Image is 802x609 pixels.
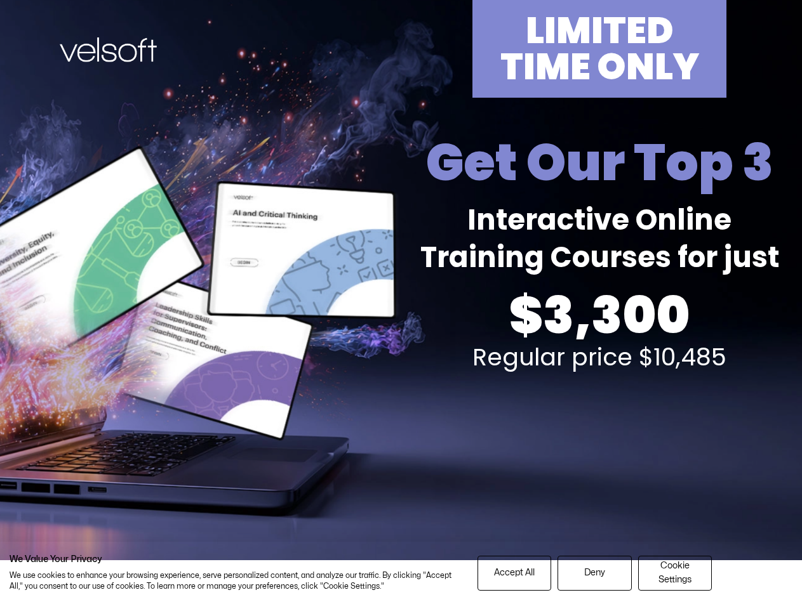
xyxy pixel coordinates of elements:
button: Adjust cookie preferences [638,556,712,591]
button: Deny all cookies [558,556,632,591]
button: Accept all cookies [478,556,552,591]
span: Accept All [494,566,535,580]
h2: LIMITED TIME ONLY [479,13,720,85]
span: Cookie Settings [646,559,704,587]
p: We use cookies to enhance your browsing experience, serve personalized content, and analyze our t... [10,570,458,592]
h2: We Value Your Privacy [10,554,458,565]
h2: Regular price $10,485 [404,345,795,369]
span: Deny [584,566,605,580]
h2: Interactive Online Training Courses for just [404,202,795,276]
h2: $3,300 [404,282,795,348]
h2: Get Our Top 3 [404,129,795,195]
